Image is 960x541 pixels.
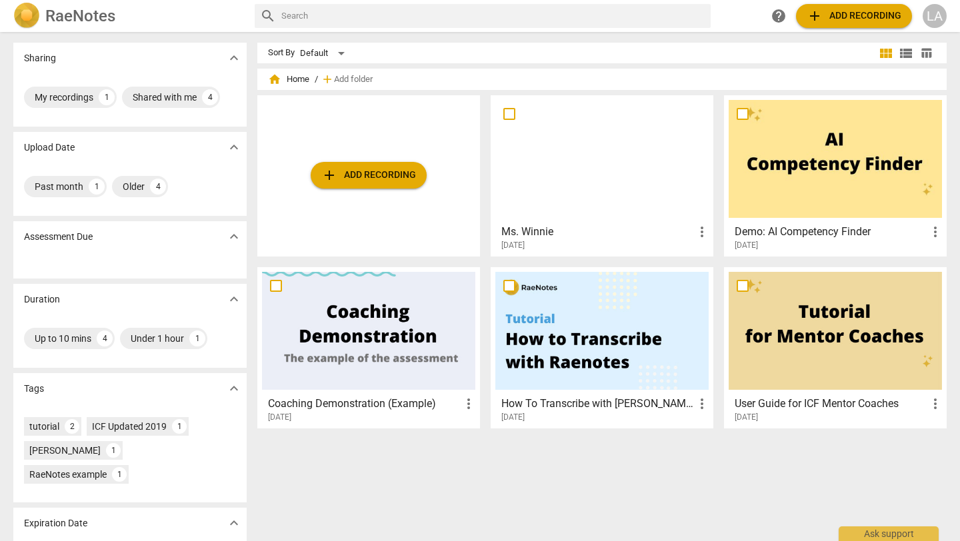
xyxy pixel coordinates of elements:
[923,4,947,28] button: LA
[735,224,927,240] h3: Demo: AI Competency Finder
[262,272,475,422] a: Coaching Demonstration (Example)[DATE]
[224,513,244,533] button: Show more
[896,43,916,63] button: List view
[321,167,416,183] span: Add recording
[106,443,121,458] div: 1
[268,412,291,423] span: [DATE]
[807,8,823,24] span: add
[97,330,113,346] div: 4
[729,100,942,251] a: Demo: AI Competency Finder[DATE]
[99,89,115,105] div: 1
[767,4,791,28] a: Help
[24,51,56,65] p: Sharing
[189,330,205,346] div: 1
[24,516,87,530] p: Expiration Date
[226,291,242,307] span: expand_more
[927,224,943,240] span: more_vert
[226,380,242,396] span: expand_more
[29,468,107,481] div: RaeNotes example
[24,230,93,244] p: Assessment Due
[898,45,914,61] span: view_list
[133,91,197,104] div: Shared with me
[839,526,939,541] div: Ask support
[224,378,244,398] button: Show more
[24,382,44,396] p: Tags
[202,89,218,105] div: 4
[92,420,167,433] div: ICF Updated 2019
[796,4,912,28] button: Upload
[24,292,60,306] p: Duration
[226,229,242,245] span: expand_more
[501,412,525,423] span: [DATE]
[315,75,318,85] span: /
[35,332,91,345] div: Up to 10 mins
[927,396,943,412] span: more_vert
[29,444,101,457] div: [PERSON_NAME]
[735,412,758,423] span: [DATE]
[268,73,309,86] span: Home
[35,180,83,193] div: Past month
[321,73,334,86] span: add
[495,272,709,422] a: How To Transcribe with [PERSON_NAME][DATE]
[501,224,694,240] h3: Ms. Winnie
[13,3,40,29] img: Logo
[150,179,166,195] div: 4
[501,396,694,412] h3: How To Transcribe with RaeNotes
[771,8,787,24] span: help
[45,7,115,25] h2: RaeNotes
[876,43,896,63] button: Tile view
[29,420,59,433] div: tutorial
[224,289,244,309] button: Show more
[224,137,244,157] button: Show more
[268,73,281,86] span: home
[501,240,525,251] span: [DATE]
[226,50,242,66] span: expand_more
[878,45,894,61] span: view_module
[131,332,184,345] div: Under 1 hour
[268,396,461,412] h3: Coaching Demonstration (Example)
[260,8,276,24] span: search
[311,162,427,189] button: Upload
[920,47,933,59] span: table_chart
[89,179,105,195] div: 1
[224,48,244,68] button: Show more
[694,396,710,412] span: more_vert
[694,224,710,240] span: more_vert
[334,75,373,85] span: Add folder
[24,141,75,155] p: Upload Date
[13,3,244,29] a: LogoRaeNotes
[226,139,242,155] span: expand_more
[226,515,242,531] span: expand_more
[281,5,705,27] input: Search
[300,43,349,64] div: Default
[172,419,187,434] div: 1
[321,167,337,183] span: add
[65,419,79,434] div: 2
[729,272,942,422] a: User Guide for ICF Mentor Coaches[DATE]
[735,240,758,251] span: [DATE]
[268,48,295,58] div: Sort By
[123,180,145,193] div: Older
[35,91,93,104] div: My recordings
[807,8,901,24] span: Add recording
[735,396,927,412] h3: User Guide for ICF Mentor Coaches
[112,467,127,482] div: 1
[461,396,477,412] span: more_vert
[495,100,709,251] a: Ms. Winnie[DATE]
[224,227,244,247] button: Show more
[916,43,936,63] button: Table view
